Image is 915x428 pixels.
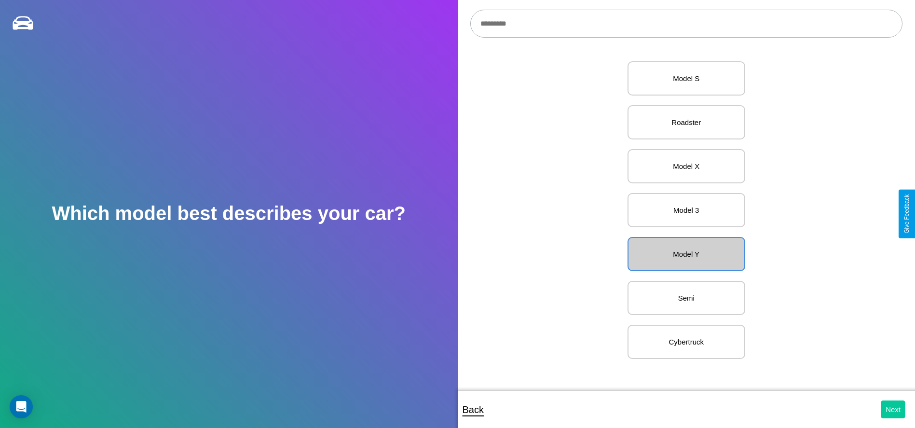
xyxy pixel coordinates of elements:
div: Open Intercom Messenger [10,395,33,418]
p: Back [463,401,484,418]
p: Roadster [638,116,735,129]
p: Model Y [638,248,735,261]
p: Model S [638,72,735,85]
button: Next [881,400,905,418]
p: Semi [638,291,735,304]
h2: Which model best describes your car? [52,203,406,224]
p: Model X [638,160,735,173]
p: Cybertruck [638,335,735,348]
div: Give Feedback [903,194,910,234]
p: Model 3 [638,204,735,217]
